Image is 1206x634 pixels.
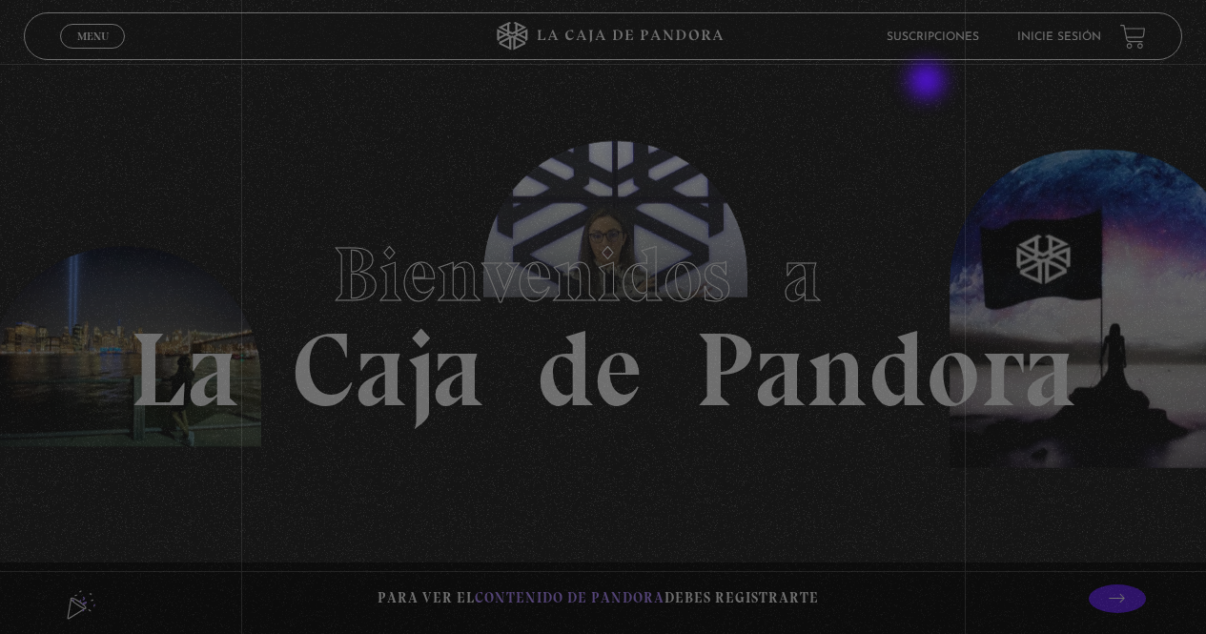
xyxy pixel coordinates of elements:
[378,585,819,611] p: Para ver el debes registrarte
[1017,31,1101,43] a: Inicie sesión
[130,213,1076,422] h1: La Caja de Pandora
[475,589,664,606] span: contenido de Pandora
[77,31,109,42] span: Menu
[887,31,979,43] a: Suscripciones
[1120,24,1146,50] a: View your shopping cart
[71,47,115,60] span: Cerrar
[333,229,874,320] span: Bienvenidos a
